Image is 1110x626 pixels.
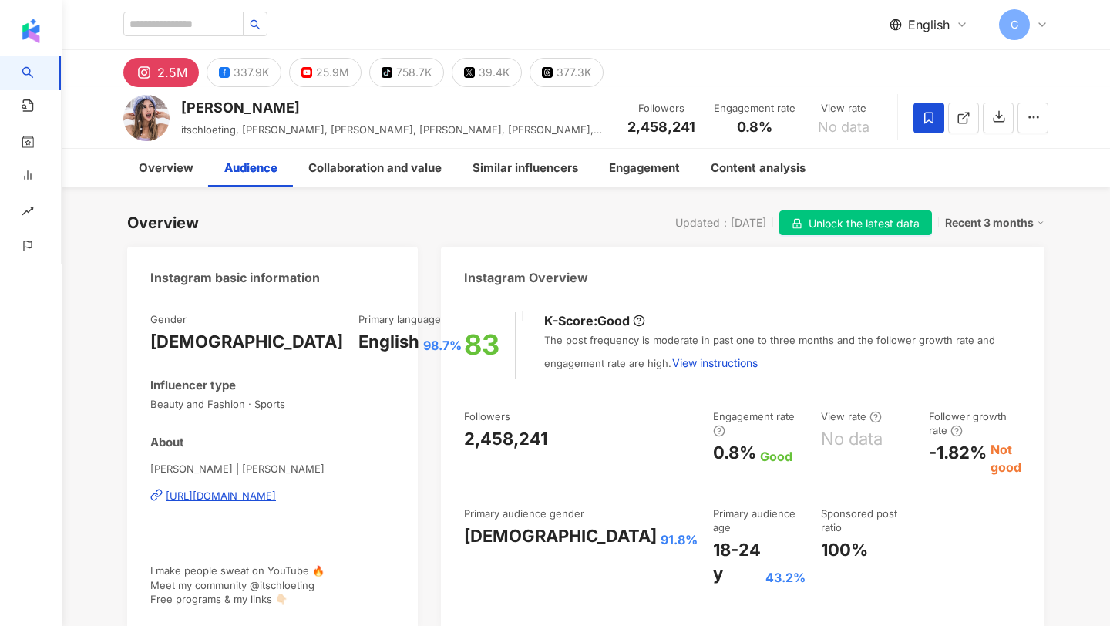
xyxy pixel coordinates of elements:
[224,159,277,177] div: Audience
[18,19,43,43] img: logo icon
[597,312,630,329] div: Good
[821,538,868,562] div: 100%
[150,489,395,503] a: [URL][DOMAIN_NAME]
[760,448,792,465] div: Good
[818,119,869,135] span: No data
[627,119,695,135] span: 2,458,241
[821,409,882,423] div: View rate
[530,58,604,87] button: 377.3K
[150,312,187,326] div: Gender
[809,211,920,236] span: Unlock the latest data
[150,397,395,411] span: Beauty and Fashion · Sports
[714,101,795,116] div: Engagement rate
[464,409,510,423] div: Followers
[473,159,578,177] div: Similar influencers
[779,210,932,235] button: Unlock the latest data
[464,329,499,361] div: 83
[929,409,1021,438] div: Follower growth rate
[150,377,236,393] div: Influencer type
[127,212,199,234] div: Overview
[123,95,170,141] img: KOL Avatar
[672,357,758,369] span: View instructions
[181,98,610,117] div: [PERSON_NAME]
[234,62,269,83] div: 337.9K
[792,218,802,229] span: lock
[139,159,193,177] div: Overview
[765,569,806,586] div: 43.2%
[166,489,276,503] div: [URL][DOMAIN_NAME]
[737,119,772,135] span: 0.8%
[358,330,419,354] div: English
[289,58,362,87] button: 25.9M
[929,441,987,465] div: -1.82%
[713,409,806,438] div: Engagement rate
[609,159,680,177] div: Engagement
[150,564,325,604] span: I make people sweat on YouTube 🔥 Meet my community @itschloeting Free programs & my links 👇🏻
[464,269,588,286] div: Instagram Overview
[479,62,510,83] div: 39.4K
[181,123,602,151] span: itschloeting, [PERSON_NAME], [PERSON_NAME], [PERSON_NAME], [PERSON_NAME], [PERSON_NAME]
[1011,16,1018,33] span: G
[627,101,695,116] div: Followers
[150,434,184,450] div: About
[150,269,320,286] div: Instagram basic information
[250,19,261,30] span: search
[150,330,343,354] div: [DEMOGRAPHIC_DATA]
[675,217,766,229] div: Updated：[DATE]
[544,333,1021,378] div: The post frequency is moderate in past one to three months and the follower growth rate and engag...
[22,196,34,231] span: rise
[661,531,698,548] div: 91.8%
[316,62,349,83] div: 25.9M
[423,337,462,354] span: 98.7%
[22,56,77,92] a: search
[123,58,199,87] button: 2.5M
[814,101,873,116] div: View rate
[464,507,584,520] div: Primary audience gender
[908,16,950,33] span: English
[369,58,444,87] button: 758.7K
[396,62,432,83] div: 758.7K
[991,441,1021,476] div: Not good
[150,462,395,476] span: [PERSON_NAME] | [PERSON_NAME]
[821,427,883,451] div: No data
[713,441,756,465] div: 0.8%
[308,159,442,177] div: Collaboration and value
[557,62,591,83] div: 377.3K
[713,507,806,534] div: Primary audience age
[671,348,758,379] button: View instructions
[821,507,913,534] div: Sponsored post ratio
[464,427,547,451] div: 2,458,241
[711,159,806,177] div: Content analysis
[544,312,645,329] div: K-Score :
[464,524,657,548] div: [DEMOGRAPHIC_DATA]
[713,538,762,586] div: 18-24 y
[358,312,441,326] div: Primary language
[945,213,1044,233] div: Recent 3 months
[157,62,187,83] div: 2.5M
[452,58,522,87] button: 39.4K
[207,58,281,87] button: 337.9K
